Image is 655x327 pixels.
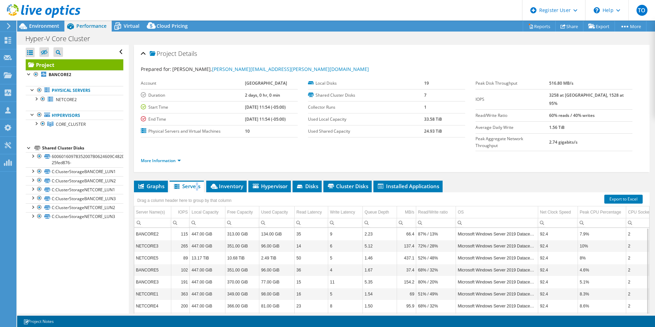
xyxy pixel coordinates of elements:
[259,264,295,276] td: Column Used Capacity, Value 96.00 GiB
[456,288,538,300] td: Column OS, Value Microsoft Windows Server 2019 Datacenter
[295,228,328,240] td: Column Read Latency, Value 35
[134,228,171,240] td: Column Server Name(s), Value BANCORE2
[416,276,456,288] td: Column Read/Write ratio, Value 80% / 20%
[456,276,538,288] td: Column OS, Value Microsoft Windows Server 2019 Datacenter
[56,121,86,127] span: CORE_CLUSTER
[538,288,578,300] td: Column Net Clock Speed, Value 92.4
[424,116,442,122] b: 33.58 TiB
[171,218,190,227] td: Column IOPS, Filter cell
[245,128,250,134] b: 10
[141,116,245,123] label: End Time
[456,206,538,218] td: OS Column
[227,208,253,216] div: Free Capacity
[328,300,363,312] td: Column Write Latency, Value 8
[134,240,171,252] td: Column Server Name(s), Value NETCORE3
[538,218,578,227] td: Column Net Clock Speed, Filter cell
[225,206,259,218] td: Free Capacity Column
[328,228,363,240] td: Column Write Latency, Value 9
[308,104,424,111] label: Collector Runs
[363,218,397,227] td: Column Queue Depth, Filter cell
[295,276,328,288] td: Column Read Latency, Value 15
[136,196,233,205] div: Drag a column header here to group by that column
[225,300,259,312] td: Column Free Capacity, Value 366.00 GiB
[137,183,164,190] span: Graphs
[538,312,578,324] td: Column Net Clock Speed, Value 92.4
[141,66,171,72] label: Prepared for:
[456,228,538,240] td: Column OS, Value Microsoft Windows Server 2019 Datacenter
[26,185,123,194] a: C:ClusterStorageNETCORE_LUN1
[328,252,363,264] td: Column Write Latency, Value 5
[538,240,578,252] td: Column Net Clock Speed, Value 92.4
[26,203,123,212] a: C:ClusterStorageNETCORE_LUN2
[397,264,416,276] td: Column MB/s, Value 37.4
[178,208,188,216] div: IOPS
[157,23,188,29] span: Cloud Pricing
[416,312,456,324] td: Column Read/Write ratio, Value 75% / 25%
[26,59,123,70] a: Project
[134,312,171,324] td: Column Server Name(s), Value BANCORE1
[171,276,190,288] td: Column IOPS, Value 191
[416,264,456,276] td: Column Read/Write ratio, Value 68% / 32%
[295,252,328,264] td: Column Read Latency, Value 50
[377,183,439,190] span: Installed Applications
[171,288,190,300] td: Column IOPS, Value 363
[134,218,171,227] td: Column Server Name(s), Filter cell
[56,97,77,102] span: NETCORE2
[190,228,225,240] td: Column Local Capacity, Value 447.00 GiB
[578,206,626,218] td: Peak CPU Percentage Column
[328,276,363,288] td: Column Write Latency, Value 11
[295,288,328,300] td: Column Read Latency, Value 16
[397,218,416,227] td: Column MB/s, Filter cell
[245,116,286,122] b: [DATE] 11:54 (-05:00)
[225,276,259,288] td: Column Free Capacity, Value 370.00 GiB
[259,252,295,264] td: Column Used Capacity, Value 2.49 TiB
[363,276,397,288] td: Column Queue Depth, Value 5.35
[363,228,397,240] td: Column Queue Depth, Value 2.23
[295,218,328,227] td: Column Read Latency, Filter cell
[225,288,259,300] td: Column Free Capacity, Value 349.00 GiB
[171,240,190,252] td: Column IOPS, Value 265
[190,206,225,218] td: Local Capacity Column
[141,104,245,111] label: Start Time
[212,66,369,72] a: [PERSON_NAME][EMAIL_ADDRESS][PERSON_NAME][DOMAIN_NAME]
[261,208,288,216] div: Used Capacity
[549,112,595,118] b: 60% reads / 40% writes
[259,300,295,312] td: Column Used Capacity, Value 81.00 GiB
[549,124,565,130] b: 1.56 TiB
[363,300,397,312] td: Column Queue Depth, Value 1.50
[397,206,416,218] td: MB/s Column
[538,276,578,288] td: Column Net Clock Speed, Value 92.4
[416,240,456,252] td: Column Read/Write ratio, Value 72% / 28%
[418,208,447,216] div: Read/Write ratio
[549,80,573,86] b: 516.80 MB/s
[134,288,171,300] td: Column Server Name(s), Value NETCORE1
[328,312,363,324] td: Column Write Latency, Value 4
[76,23,107,29] span: Performance
[178,49,197,58] span: Details
[190,312,225,324] td: Column Local Capacity, Value 447.00 GiB
[578,288,626,300] td: Column Peak CPU Percentage, Value 8.3%
[259,288,295,300] td: Column Used Capacity, Value 98.00 GiB
[190,264,225,276] td: Column Local Capacity, Value 447.00 GiB
[594,7,600,13] svg: \n
[328,264,363,276] td: Column Write Latency, Value 4
[555,21,583,32] a: Share
[259,276,295,288] td: Column Used Capacity, Value 77.00 GiB
[259,312,295,324] td: Column Used Capacity, Value 78.00 GiB
[124,23,139,29] span: Virtual
[416,228,456,240] td: Column Read/Write ratio, Value 87% / 13%
[141,92,245,99] label: Duration
[416,218,456,227] td: Column Read/Write ratio, Filter cell
[134,252,171,264] td: Column Server Name(s), Value NETCORE5
[475,124,549,131] label: Average Daily Write
[424,92,427,98] b: 7
[225,312,259,324] td: Column Free Capacity, Value 369.00 GiB
[26,70,123,79] a: BANCORE2
[363,288,397,300] td: Column Queue Depth, Value 1.54
[134,276,171,288] td: Column Server Name(s), Value BANCORE3
[578,228,626,240] td: Column Peak CPU Percentage, Value 7.9%
[49,72,71,77] b: BANCORE2
[363,252,397,264] td: Column Queue Depth, Value 1.46
[308,92,424,99] label: Shared Cluster Disks
[259,228,295,240] td: Column Used Capacity, Value 134.00 GiB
